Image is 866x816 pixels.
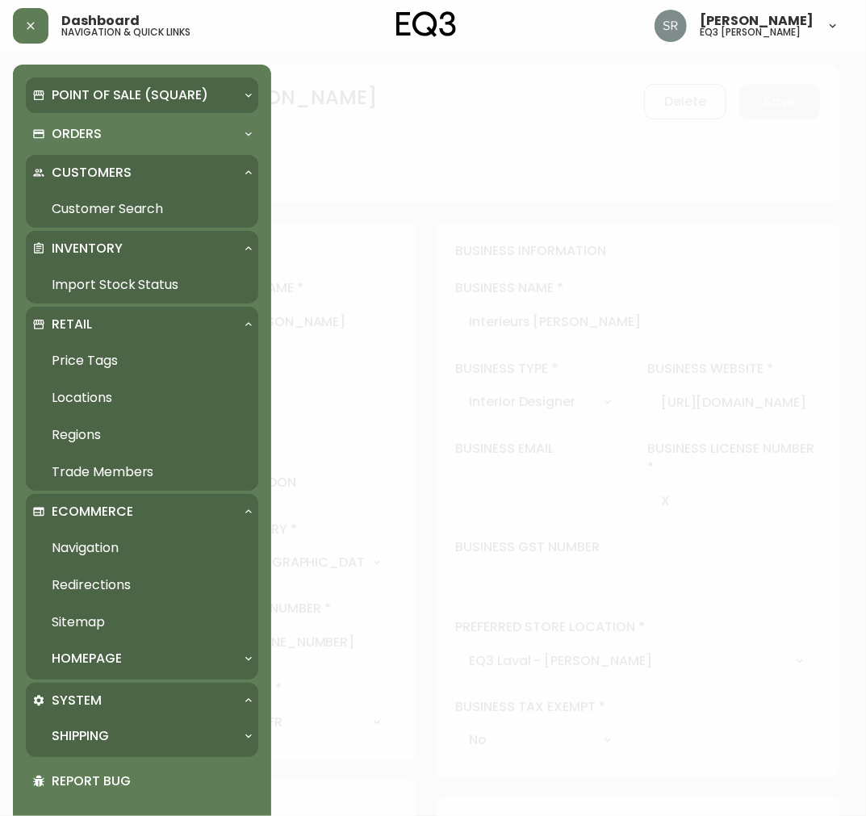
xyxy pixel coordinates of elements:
[26,77,258,113] div: Point of Sale (Square)
[52,772,252,790] p: Report Bug
[26,567,258,604] a: Redirections
[396,11,456,37] img: logo
[26,760,258,802] div: Report Bug
[26,155,258,190] div: Customers
[26,641,258,676] div: Homepage
[26,718,258,754] div: Shipping
[26,266,258,303] a: Import Stock Status
[26,342,258,379] a: Price Tags
[52,650,122,667] p: Homepage
[26,307,258,342] div: Retail
[26,683,258,718] div: System
[26,231,258,266] div: Inventory
[52,164,132,182] p: Customers
[26,416,258,454] a: Regions
[700,27,801,37] h5: eq3 [PERSON_NAME]
[52,503,133,521] p: Ecommerce
[26,454,258,491] a: Trade Members
[26,379,258,416] a: Locations
[52,692,102,709] p: System
[26,190,258,228] a: Customer Search
[52,727,109,745] p: Shipping
[61,27,190,37] h5: navigation & quick links
[26,529,258,567] a: Navigation
[655,10,687,42] img: ecb3b61e70eec56d095a0ebe26764225
[26,116,258,152] div: Orders
[700,15,814,27] span: [PERSON_NAME]
[26,494,258,529] div: Ecommerce
[52,125,102,143] p: Orders
[26,604,258,641] a: Sitemap
[52,86,208,104] p: Point of Sale (Square)
[61,15,140,27] span: Dashboard
[52,240,123,257] p: Inventory
[52,316,92,333] p: Retail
